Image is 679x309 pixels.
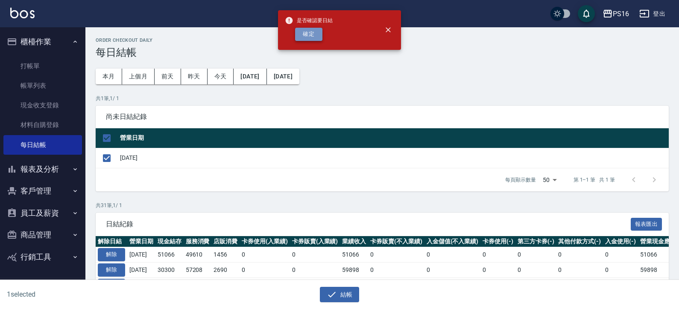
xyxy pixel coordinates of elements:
button: 解除 [98,279,125,292]
td: 59898 [340,263,368,278]
button: 商品管理 [3,224,82,246]
button: 上個月 [122,69,155,84]
button: 本月 [96,69,122,84]
td: 0 [290,247,340,263]
p: 共 1 筆, 1 / 1 [96,95,669,102]
td: 34229 [638,277,678,293]
button: close [379,20,398,39]
span: 日結紀錄 [106,220,631,228]
td: 0 [603,263,638,278]
td: 0 [290,263,340,278]
span: 是否確認要日結 [285,16,333,25]
th: 服務消費 [184,236,212,247]
button: 行銷工具 [3,246,82,268]
td: 51066 [638,247,678,263]
button: PS16 [599,5,632,23]
div: 50 [539,168,560,191]
td: 33879 [184,277,212,293]
td: 49610 [184,247,212,263]
div: PS16 [613,9,629,19]
td: 0 [603,247,638,263]
th: 卡券販賣(不入業績) [368,236,424,247]
p: 共 31 筆, 1 / 1 [96,202,669,209]
th: 營業日期 [118,128,669,148]
button: 解除 [98,248,125,261]
td: 0 [515,277,556,293]
a: 報表匯出 [631,219,662,228]
button: save [578,5,595,22]
a: 每日結帳 [3,135,82,155]
a: 材料自購登錄 [3,115,82,135]
th: 業績收入 [340,236,368,247]
h6: 1 selected [7,289,168,300]
td: 2690 [211,263,240,278]
h2: Order checkout daily [96,38,669,43]
td: 0 [480,263,515,278]
td: 0 [240,263,290,278]
button: 前天 [155,69,181,84]
img: Logo [10,8,35,18]
button: 員工及薪資 [3,202,82,224]
button: 結帳 [320,287,360,303]
td: 0 [556,247,603,263]
th: 第三方卡券(-) [515,236,556,247]
td: 0 [480,277,515,293]
button: 今天 [208,69,234,84]
button: 報表及分析 [3,158,82,180]
button: 昨天 [181,69,208,84]
td: 0 [556,277,603,293]
td: 0 [515,263,556,278]
span: 尚未日結紀錄 [106,113,659,121]
td: 0 [368,263,424,278]
td: 51066 [340,247,368,263]
td: 30300 [155,263,184,278]
td: 350 [211,277,240,293]
td: 0 [480,247,515,263]
td: [DATE] [118,148,669,168]
th: 解除日結 [96,236,127,247]
button: [DATE] [267,69,299,84]
td: 0 [240,277,290,293]
td: 34229 [340,277,368,293]
p: 每頁顯示數量 [505,176,536,184]
button: 解除 [98,263,125,277]
th: 卡券使用(-) [480,236,515,247]
td: 0 [424,247,481,263]
th: 卡券販賣(入業績) [290,236,340,247]
td: 0 [240,247,290,263]
td: [DATE] [127,263,155,278]
button: 櫃檯作業 [3,31,82,53]
td: [DATE] [127,277,155,293]
th: 入金儲值(不入業績) [424,236,481,247]
th: 卡券使用(入業績) [240,236,290,247]
td: 0 [603,277,638,293]
a: 現金收支登錄 [3,95,82,115]
td: 0 [424,263,481,278]
td: 0 [290,277,340,293]
td: 0 [515,247,556,263]
td: 0 [368,277,424,293]
th: 營業現金應收 [638,236,678,247]
td: 1456 [211,247,240,263]
td: 51066 [155,247,184,263]
th: 現金結存 [155,236,184,247]
button: 客戶管理 [3,180,82,202]
button: 報表匯出 [631,218,662,231]
td: 0 [368,247,424,263]
td: 59898 [638,263,678,278]
td: 0 [424,277,481,293]
th: 入金使用(-) [603,236,638,247]
th: 其他付款方式(-) [556,236,603,247]
td: 57208 [184,263,212,278]
th: 店販消費 [211,236,240,247]
button: [DATE] [234,69,266,84]
p: 第 1–1 筆 共 1 筆 [574,176,615,184]
th: 營業日期 [127,236,155,247]
h3: 每日結帳 [96,46,669,58]
td: 0 [556,263,603,278]
td: [DATE] [127,247,155,263]
a: 打帳單 [3,56,82,76]
a: 帳單列表 [3,76,82,95]
button: 確定 [295,28,322,41]
button: 登出 [636,6,669,22]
